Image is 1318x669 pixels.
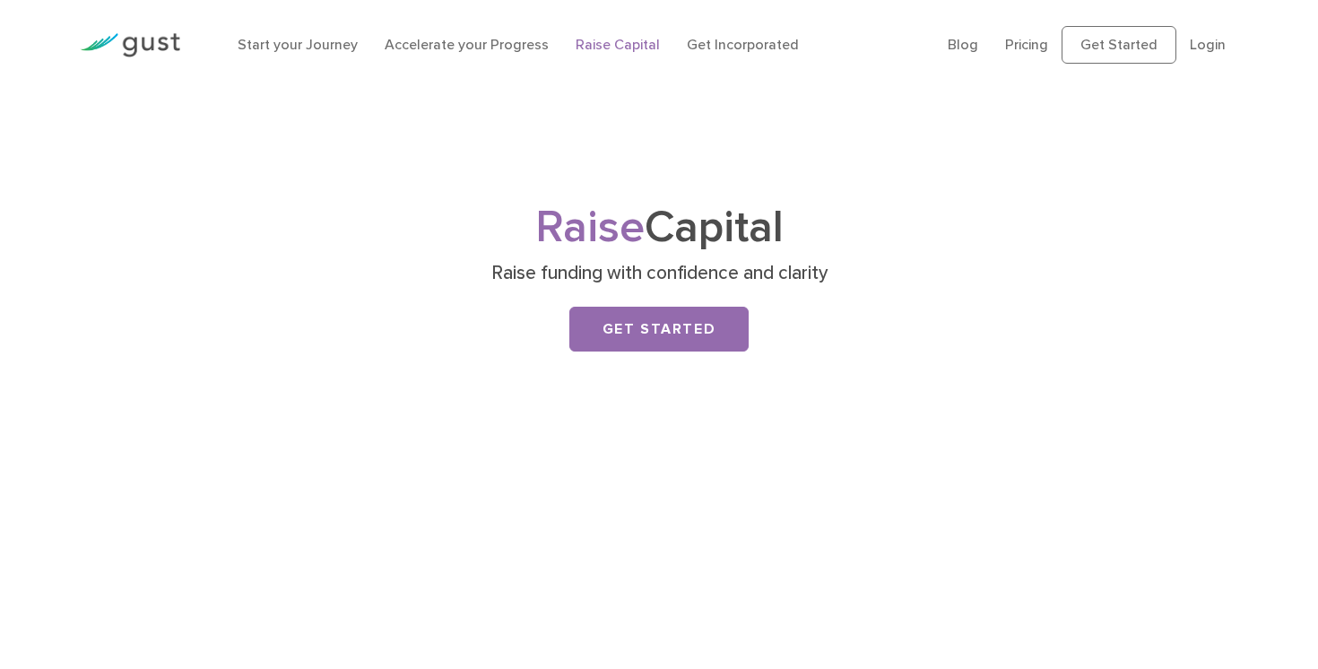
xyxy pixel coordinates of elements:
[576,36,660,53] a: Raise Capital
[312,261,1007,286] p: Raise funding with confidence and clarity
[1005,36,1048,53] a: Pricing
[535,201,645,254] span: Raise
[385,36,549,53] a: Accelerate your Progress
[238,36,358,53] a: Start your Journey
[687,36,799,53] a: Get Incorporated
[1062,26,1176,64] a: Get Started
[1190,36,1226,53] a: Login
[80,33,180,57] img: Gust Logo
[305,207,1013,248] h1: Capital
[948,36,978,53] a: Blog
[569,307,749,352] a: Get Started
